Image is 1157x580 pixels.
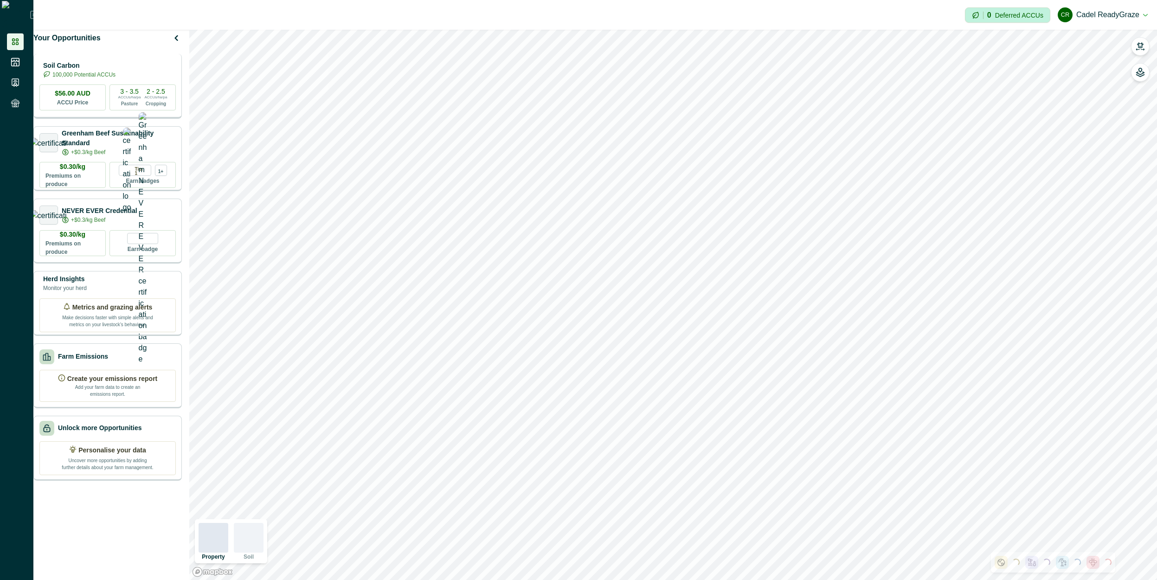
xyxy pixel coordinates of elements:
[139,112,147,365] img: Greenham NEVER EVER certification badge
[995,12,1043,19] p: Deferred ACCUs
[118,95,141,100] p: ACCUs/ha/pa
[71,216,105,224] p: +$0.3/kg Beef
[121,100,138,107] p: Pasture
[45,239,100,256] p: Premiums on produce
[146,100,166,107] p: Cropping
[192,567,233,577] a: Mapbox logo
[61,455,154,471] p: Uncover more opportunities by adding further details about your farm management.
[1058,4,1148,26] button: Cadel ReadyGrazeCadel ReadyGraze
[120,88,139,95] p: 3 - 3.5
[30,138,68,147] img: certification logo
[147,88,165,95] p: 2 - 2.5
[62,129,176,148] p: Greenham Beef Sustainability Standard
[62,206,137,216] p: NEVER EVER Credential
[126,176,159,185] p: Earn badges
[58,352,108,361] p: Farm Emissions
[128,244,158,253] p: Earn badge
[60,162,85,172] p: $0.30/kg
[72,303,153,312] p: Metrics and grazing alerts
[45,172,100,188] p: Premiums on produce
[43,274,87,284] p: Herd Insights
[78,445,146,455] p: Personalise your data
[60,230,85,239] p: $0.30/kg
[155,165,167,176] div: more credentials avaialble
[244,554,254,560] p: Soil
[61,312,154,328] p: Make decisions faster with simple alerts and metrics on your livestock’s behaviour.
[123,128,131,213] img: certification logo
[2,1,30,29] img: Logo
[987,12,991,19] p: 0
[158,168,163,174] p: 1+
[58,423,141,433] p: Unlock more Opportunities
[67,374,158,384] p: Create your emissions report
[33,32,101,44] p: Your Opportunities
[30,210,68,219] img: certification logo
[145,95,167,100] p: ACCUs/ha/pa
[57,98,88,107] p: ACCU Price
[43,61,116,71] p: Soil Carbon
[202,554,225,560] p: Property
[73,384,142,398] p: Add your farm data to create an emissions report.
[52,71,116,79] p: 100,000 Potential ACCUs
[55,89,90,98] p: $56.00 AUD
[71,148,105,156] p: +$0.3/kg Beef
[135,165,147,175] p: Tier 1
[43,284,87,292] p: Monitor your herd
